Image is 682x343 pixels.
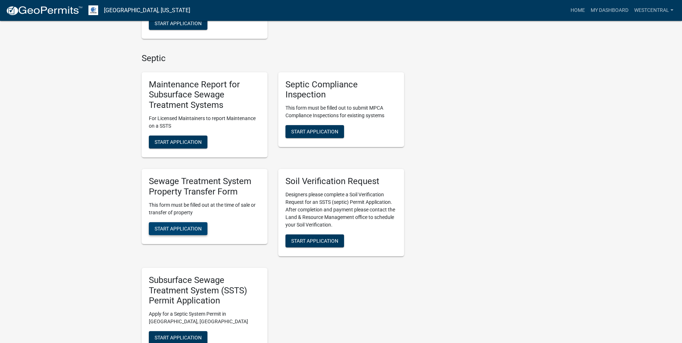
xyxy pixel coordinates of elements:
[631,4,676,17] a: westcentral
[149,275,260,306] h5: Subsurface Sewage Treatment System (SSTS) Permit Application
[149,136,207,148] button: Start Application
[285,176,397,187] h5: Soil Verification Request
[285,234,344,247] button: Start Application
[291,129,338,134] span: Start Application
[155,139,202,145] span: Start Application
[285,125,344,138] button: Start Application
[155,335,202,340] span: Start Application
[588,4,631,17] a: My Dashboard
[149,222,207,235] button: Start Application
[149,310,260,325] p: Apply for a Septic System Permit in [GEOGRAPHIC_DATA], [GEOGRAPHIC_DATA]
[291,238,338,243] span: Start Application
[149,201,260,216] p: This form must be filled out at the time of sale or transfer of property
[285,79,397,100] h5: Septic Compliance Inspection
[149,17,207,30] button: Start Application
[149,115,260,130] p: For Licensed Maintainers to report Maintenance on a SSTS
[285,191,397,229] p: Designers please complete a Soil Verification Request for an SSTS (septic) Permit Application. Af...
[155,20,202,26] span: Start Application
[149,79,260,110] h5: Maintenance Report for Subsurface Sewage Treatment Systems
[568,4,588,17] a: Home
[88,5,98,15] img: Otter Tail County, Minnesota
[155,225,202,231] span: Start Application
[142,53,404,64] h4: Septic
[104,4,190,17] a: [GEOGRAPHIC_DATA], [US_STATE]
[285,104,397,119] p: This form must be filled out to submit MPCA Compliance Inspections for existing systems
[149,176,260,197] h5: Sewage Treatment System Property Transfer Form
